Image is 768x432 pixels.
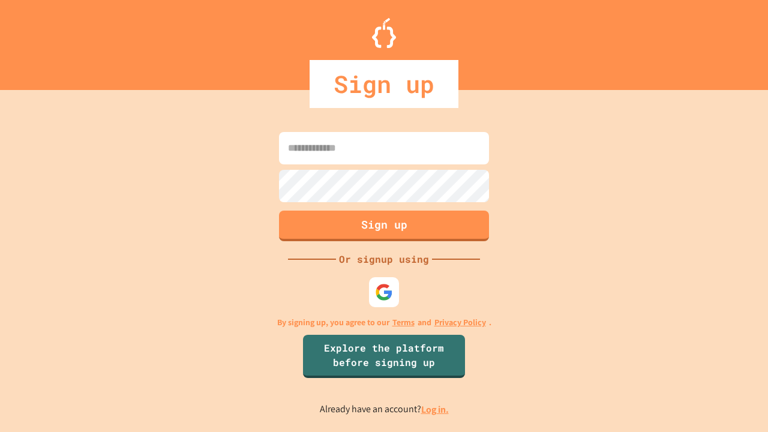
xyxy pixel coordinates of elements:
[303,335,465,378] a: Explore the platform before signing up
[279,211,489,241] button: Sign up
[277,316,491,329] p: By signing up, you agree to our and .
[336,252,432,266] div: Or signup using
[320,402,449,417] p: Already have an account?
[421,403,449,416] a: Log in.
[392,316,415,329] a: Terms
[375,283,393,301] img: google-icon.svg
[310,60,458,108] div: Sign up
[434,316,486,329] a: Privacy Policy
[372,18,396,48] img: Logo.svg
